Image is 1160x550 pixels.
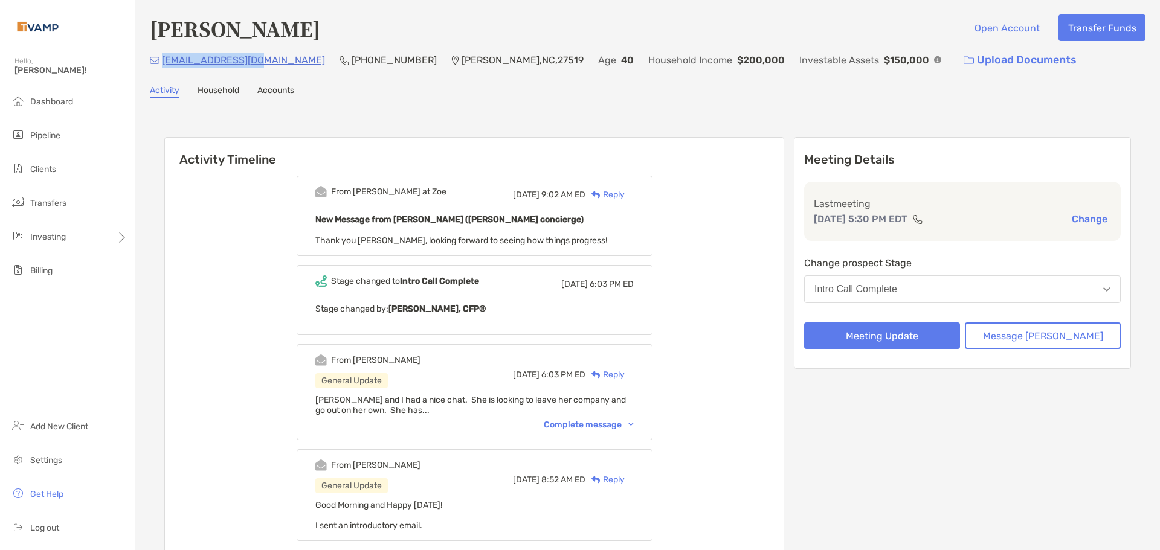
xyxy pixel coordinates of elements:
img: transfers icon [11,195,25,209]
span: Good Morning and Happy [DATE]! I sent an introductory email. [315,500,442,531]
img: button icon [964,56,974,65]
p: Age [598,53,616,68]
span: [DATE] [561,279,588,289]
img: logout icon [11,520,25,534]
p: Last meeting [814,196,1111,211]
img: Location Icon [451,56,459,65]
p: Meeting Details [804,152,1121,167]
div: From [PERSON_NAME] [331,460,420,470]
b: New Message from [PERSON_NAME] ([PERSON_NAME] concierge) [315,214,584,225]
span: Investing [30,232,66,242]
span: Transfers [30,198,66,208]
div: From [PERSON_NAME] at Zoe [331,187,446,197]
span: 8:52 AM ED [541,475,585,485]
span: [PERSON_NAME]! [14,65,127,75]
h4: [PERSON_NAME] [150,14,320,42]
img: Event icon [315,275,327,287]
span: Get Help [30,489,63,499]
b: Intro Call Complete [400,276,479,286]
div: General Update [315,478,388,493]
h6: Activity Timeline [165,138,784,167]
img: Event icon [315,459,327,471]
div: General Update [315,373,388,388]
span: [DATE] [513,190,540,200]
span: [DATE] [513,369,540,380]
img: Reply icon [591,476,601,484]
div: Intro Call Complete [814,284,897,295]
span: Pipeline [30,130,60,141]
a: Upload Documents [956,47,1084,73]
img: Phone Icon [340,56,349,65]
span: Clients [30,164,56,174]
span: Dashboard [30,97,73,107]
div: From [PERSON_NAME] [331,355,420,365]
img: billing icon [11,263,25,277]
span: Settings [30,455,62,465]
p: [PERSON_NAME] , NC , 27519 [462,53,584,68]
img: Reply icon [591,191,601,199]
button: Transfer Funds [1058,14,1145,41]
span: [PERSON_NAME] and I had a nice chat. She is looking to leave her company and go out on her own. S... [315,395,626,415]
p: Change prospect Stage [804,255,1121,270]
img: Reply icon [591,371,601,379]
span: 6:03 PM ED [541,369,585,380]
img: Chevron icon [628,423,634,426]
img: Email Icon [150,57,159,64]
button: Meeting Update [804,322,960,349]
p: Investable Assets [799,53,879,68]
img: investing icon [11,229,25,243]
img: pipeline icon [11,127,25,142]
span: Log out [30,523,59,533]
img: clients icon [11,161,25,176]
img: Event icon [315,186,327,197]
p: [PHONE_NUMBER] [352,53,437,68]
div: Stage changed to [331,276,479,286]
div: Reply [585,188,625,201]
img: Event icon [315,354,327,366]
span: Thank you [PERSON_NAME], looking forward to seeing how things progress! [315,235,607,246]
span: Add New Client [30,421,88,432]
a: Accounts [257,85,294,98]
button: Change [1068,213,1111,225]
p: Household Income [648,53,732,68]
p: 40 [621,53,634,68]
img: get-help icon [11,486,25,500]
img: Open dropdown arrow [1103,287,1110,292]
div: Reply [585,473,625,486]
img: Info Icon [934,56,941,63]
span: 6:03 PM ED [590,279,634,289]
img: dashboard icon [11,94,25,108]
b: [PERSON_NAME], CFP® [388,304,486,314]
button: Open Account [965,14,1049,41]
p: Stage changed by: [315,301,634,316]
span: [DATE] [513,475,540,485]
span: 9:02 AM ED [541,190,585,200]
p: $200,000 [737,53,785,68]
img: settings icon [11,452,25,467]
p: [DATE] 5:30 PM EDT [814,211,907,226]
button: Message [PERSON_NAME] [965,322,1121,349]
img: add_new_client icon [11,418,25,433]
p: $150,000 [884,53,929,68]
div: Complete message [544,420,634,430]
div: Reply [585,368,625,381]
span: Billing [30,266,53,276]
a: Activity [150,85,179,98]
button: Intro Call Complete [804,275,1121,303]
a: Household [198,85,239,98]
img: communication type [912,214,923,224]
img: Zoe Logo [14,5,61,48]
p: [EMAIL_ADDRESS][DOMAIN_NAME] [162,53,325,68]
